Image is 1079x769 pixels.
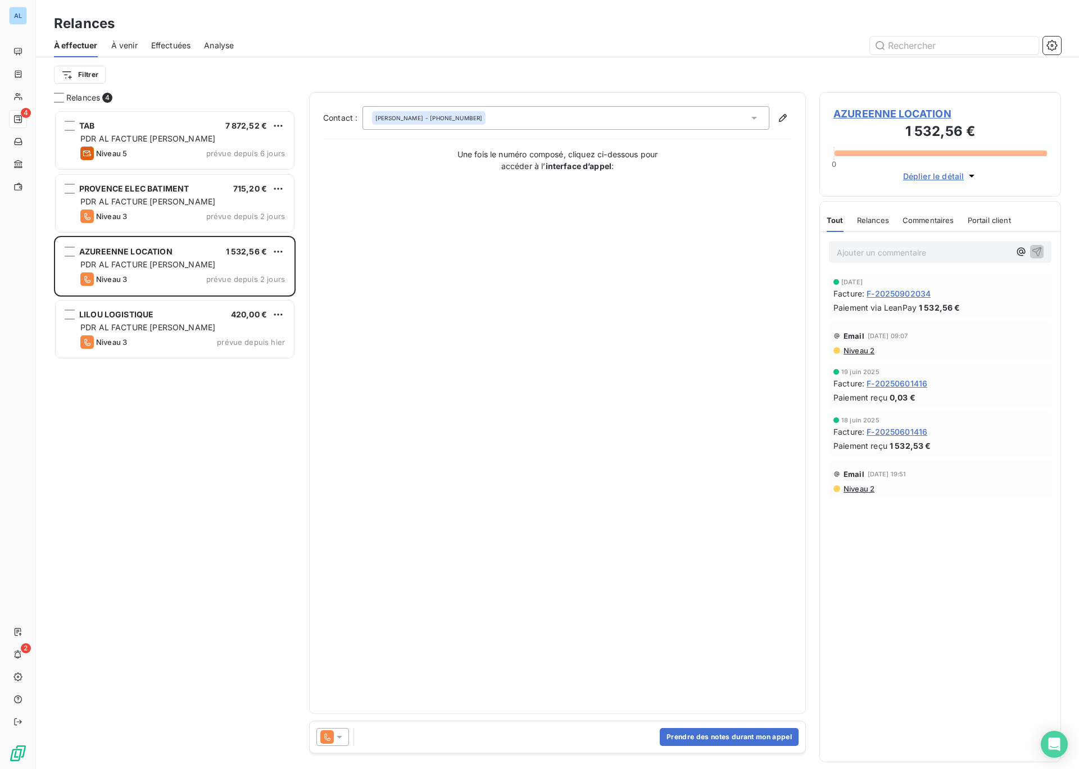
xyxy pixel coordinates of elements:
strong: interface d’appel [546,161,612,171]
button: Déplier le détail [900,170,981,183]
span: LILOU LOGISTIQUE [79,310,153,319]
div: - [PHONE_NUMBER] [375,114,482,122]
p: Une fois le numéro composé, cliquez ci-dessous pour accéder à l’ : [445,148,670,172]
span: 18 juin 2025 [841,417,879,424]
span: Paiement reçu [833,392,887,403]
span: 420,00 € [231,310,267,319]
button: Prendre des notes durant mon appel [660,728,799,746]
div: Open Intercom Messenger [1041,731,1068,758]
span: F-20250601416 [867,426,927,438]
span: Tout [827,216,844,225]
span: Niveau 2 [842,346,874,355]
span: [DATE] 09:07 [868,333,908,339]
span: Déplier le détail [903,170,964,182]
span: Niveau 2 [842,484,874,493]
span: Relances [857,216,889,225]
h3: Relances [54,13,115,34]
span: F-20250902034 [867,288,931,299]
span: 2 [21,643,31,653]
span: AZUREENNE LOCATION [79,247,173,256]
span: PDR AL FACTURE [PERSON_NAME] [80,322,215,332]
span: À effectuer [54,40,98,51]
span: TAB [79,121,94,130]
span: 1 532,56 € [226,247,268,256]
span: prévue depuis 6 jours [206,149,285,158]
span: Relances [66,92,100,103]
span: Email [844,331,864,340]
div: AL [9,7,27,25]
span: Facture : [833,426,864,438]
span: Effectuées [151,40,191,51]
input: Rechercher [870,37,1039,54]
span: [DATE] 19:51 [868,471,906,477]
span: 0 [832,160,836,169]
span: Niveau 3 [96,275,127,284]
span: Facture : [833,377,864,389]
span: Paiement reçu [833,440,887,452]
button: Filtrer [54,66,106,84]
span: Commentaires [903,216,954,225]
span: Niveau 3 [96,212,127,221]
span: PDR AL FACTURE [PERSON_NAME] [80,260,215,269]
span: 7 872,52 € [225,121,268,130]
span: PROVENCE ELEC BATIMENT [79,184,189,193]
span: À venir [111,40,138,51]
img: Logo LeanPay [9,744,27,762]
span: 19 juin 2025 [841,368,879,375]
span: Email [844,470,864,479]
span: 0,03 € [890,392,915,403]
span: 715,20 € [233,184,267,193]
span: Facture : [833,288,864,299]
span: Analyse [204,40,234,51]
span: PDR AL FACTURE [PERSON_NAME] [80,134,215,143]
span: Portail client [968,216,1011,225]
span: PDR AL FACTURE [PERSON_NAME] [80,197,215,206]
span: prévue depuis 2 jours [206,275,285,284]
span: 4 [21,108,31,118]
span: AZUREENNE LOCATION [833,106,1047,121]
span: Niveau 5 [96,149,127,158]
span: F-20250601416 [867,377,927,389]
span: Niveau 3 [96,338,127,347]
div: grid [54,110,296,769]
span: 1 532,56 € [919,302,960,313]
span: [DATE] [841,279,863,285]
span: 4 [102,93,112,103]
span: prévue depuis 2 jours [206,212,285,221]
label: Contact : [323,112,362,124]
span: 1 532,53 € [890,440,931,452]
span: prévue depuis hier [217,338,285,347]
span: [PERSON_NAME] [375,114,423,122]
span: Paiement via LeanPay [833,302,917,313]
h3: 1 532,56 € [833,121,1047,144]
